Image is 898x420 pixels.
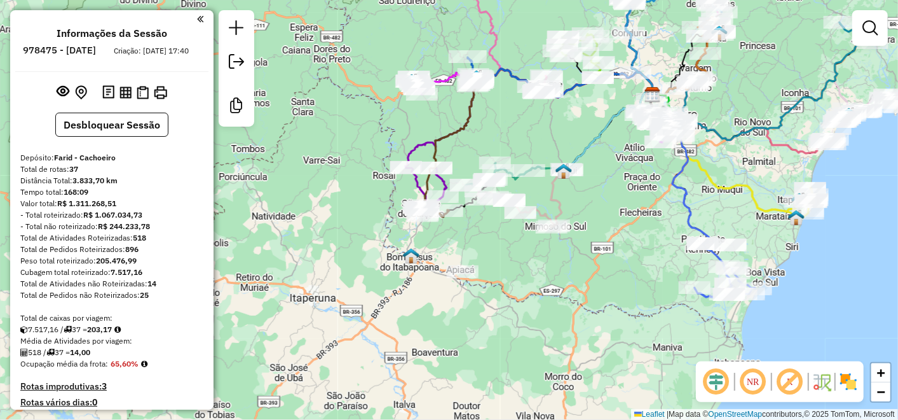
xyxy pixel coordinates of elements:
[871,363,890,382] a: Zoom in
[224,49,249,78] a: Exportar sessão
[87,325,112,334] strong: 203,17
[117,83,134,101] button: Visualizar relatório de Roteirização
[57,27,167,39] h4: Informações da Sessão
[687,237,719,250] div: Atividade não roteirizada - MERCEARIA POINT
[20,198,203,209] div: Valor total:
[20,290,203,301] div: Total de Pedidos não Roteirizados:
[197,11,203,26] a: Clique aqui para minimizar o painel
[404,73,420,90] img: Guaçuí
[109,45,194,57] div: Criação: [DATE] 17:40
[644,87,661,103] img: Farid - Cachoeiro
[224,93,249,122] a: Criar modelo
[20,335,203,347] div: Média de Atividades por viagem:
[715,239,747,251] div: Atividade não roteirizada - MATHEUS BAR
[714,239,746,251] div: Atividade não roteirizada - ARISIA'S BAR
[20,209,203,221] div: - Total roteirizado:
[64,187,88,197] strong: 168:09
[111,359,139,368] strong: 65,60%
[20,244,203,255] div: Total de Pedidos Roteirizados:
[111,267,142,277] strong: 7.517,16
[877,384,885,400] span: −
[57,199,116,208] strong: R$ 1.311.268,51
[20,175,203,186] div: Distância Total:
[224,15,249,44] a: Nova sessão e pesquisa
[634,410,665,419] a: Leaflet
[20,349,28,356] i: Total de Atividades
[20,397,203,408] h4: Rotas vários dias:
[711,25,728,41] img: Vargem Alta
[20,267,203,278] div: Cubagem total roteirizado:
[147,279,156,288] strong: 14
[64,326,72,333] i: Total de rotas
[114,326,121,333] i: Meta Caixas/viagem: 1,00 Diferença: 202,17
[125,244,139,254] strong: 896
[20,186,203,198] div: Tempo total:
[46,349,55,356] i: Total de rotas
[791,192,808,209] img: Itapemirim
[468,69,485,86] img: Alegre
[98,221,150,231] strong: R$ 244.233,78
[20,359,108,368] span: Ocupação média da frota:
[775,367,805,397] span: Exibir rótulo
[709,410,763,419] a: OpenStreetMap
[20,152,203,164] div: Depósito:
[841,107,857,123] img: Piuma
[701,367,731,397] span: Ocultar deslocamento
[20,324,203,335] div: 7.517,16 / 37 =
[20,278,203,290] div: Total de Atividades não Roteirizadas:
[788,209,805,226] img: Marataizes
[24,45,97,56] h6: 978475 - [DATE]
[133,233,146,242] strong: 518
[871,382,890,402] a: Zoom out
[55,113,168,137] button: Desbloquear Sessão
[70,347,90,357] strong: 14,00
[134,83,151,102] button: Visualizar Romaneio
[403,248,419,264] img: Bom Jesus do Norte
[96,256,137,265] strong: 205.476,99
[555,163,572,179] img: Muqui
[20,312,203,324] div: Total de caixas por viagem:
[20,164,203,175] div: Total de rotas:
[667,410,669,419] span: |
[141,360,147,368] em: Média calculada utilizando a maior ocupação (%Peso ou %Cubagem) de cada rota da sessão. Rotas cro...
[140,290,149,300] strong: 25
[72,83,90,102] button: Centralizar mapa no depósito ou ponto de apoio
[102,381,107,392] strong: 3
[20,232,203,244] div: Total de Atividades Roteirizadas:
[69,164,78,174] strong: 37
[83,210,142,220] strong: R$ 1.067.034,73
[812,372,832,392] img: Fluxo de ruas
[54,153,116,162] strong: Farid - Cachoeiro
[72,176,118,185] strong: 3.833,70 km
[447,265,479,278] div: Atividade não roteirizada - NAVIOS BAR
[20,347,203,358] div: 518 / 37 =
[20,381,203,392] h4: Rotas improdutivas:
[151,83,170,102] button: Imprimir Rotas
[738,367,768,397] span: Ocultar NR
[55,82,72,102] button: Exibir sessão original
[631,409,898,420] div: Map data © contributors,© 2025 TomTom, Microsoft
[92,396,97,408] strong: 0
[20,221,203,232] div: - Total não roteirizado:
[100,83,117,102] button: Logs desbloquear sessão
[20,326,28,333] i: Cubagem total roteirizado
[838,372,859,392] img: Exibir/Ocultar setores
[20,255,203,267] div: Peso total roteirizado:
[857,15,883,41] a: Exibir filtros
[877,365,885,381] span: +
